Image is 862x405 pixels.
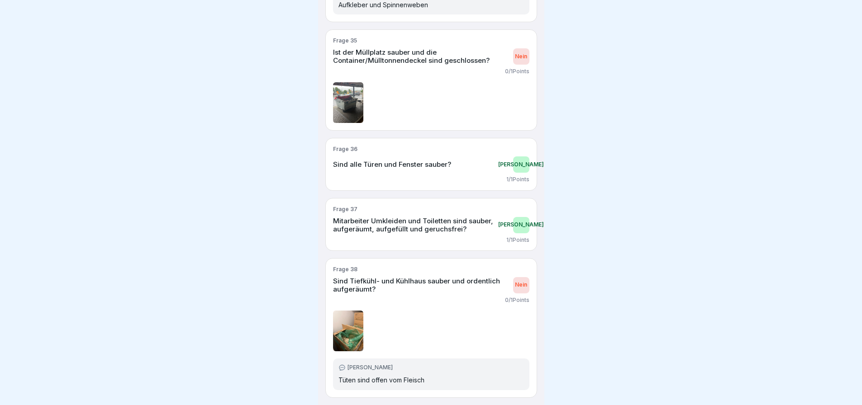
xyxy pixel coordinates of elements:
[333,206,529,213] p: Frage 37
[348,364,393,371] p: [PERSON_NAME]
[333,266,529,273] p: Frage 38
[333,160,451,169] p: Sind alle Türen und Fenster sauber?
[333,217,509,233] p: Mitarbeiter Umkleiden und Toiletten sind sauber, aufgeräumt, aufgefüllt und geruchsfrei?
[333,146,529,153] p: Frage 36
[505,68,529,75] p: 0 / 1 Points
[333,48,509,65] p: Ist der Müllplatz sauber und die Container/Mülltonnendeckel sind geschlossen?
[333,277,509,293] p: Sind Tiefkühl- und Kühlhaus sauber und ordentlich aufgeräumt?
[338,0,428,9] p: Aufkleber und Spinnenweben
[506,176,529,183] p: 1 / 1 Points
[513,48,529,65] div: Nein
[333,37,529,45] p: Frage 35
[513,156,529,173] div: [PERSON_NAME]
[505,297,529,303] p: 0 / 1 Points
[506,237,529,243] p: 1 / 1 Points
[513,277,529,293] div: Nein
[513,217,529,233] div: [PERSON_NAME]
[333,82,364,123] img: b1ji031atzplzxi1ycsogi8z.png
[333,311,364,351] img: qxnvw8ac3xfw6ds4f4xgw9kd.png
[338,376,424,385] p: Tüten sind offen vom Fleisch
